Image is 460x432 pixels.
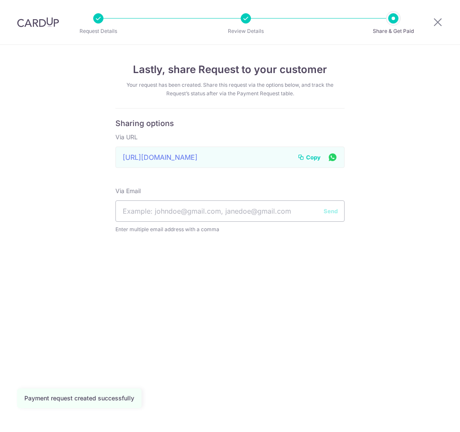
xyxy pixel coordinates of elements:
[115,133,138,141] label: Via URL
[17,17,59,27] img: CardUp
[324,207,338,215] button: Send
[24,394,134,403] div: Payment request created successfully
[115,187,141,195] label: Via Email
[306,153,321,162] span: Copy
[405,406,451,428] iframe: Opens a widget where you can find more information
[362,27,425,35] p: Share & Get Paid
[214,27,277,35] p: Review Details
[115,81,345,98] div: Your request has been created. Share this request via the options below, and track the Request’s ...
[67,27,130,35] p: Request Details
[115,119,345,129] h6: Sharing options
[115,200,345,222] input: Example: johndoe@gmail.com, janedoe@gmail.com
[115,225,345,234] span: Enter multiple email address with a comma
[115,62,345,77] h4: Lastly, share Request to your customer
[298,153,321,162] button: Copy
